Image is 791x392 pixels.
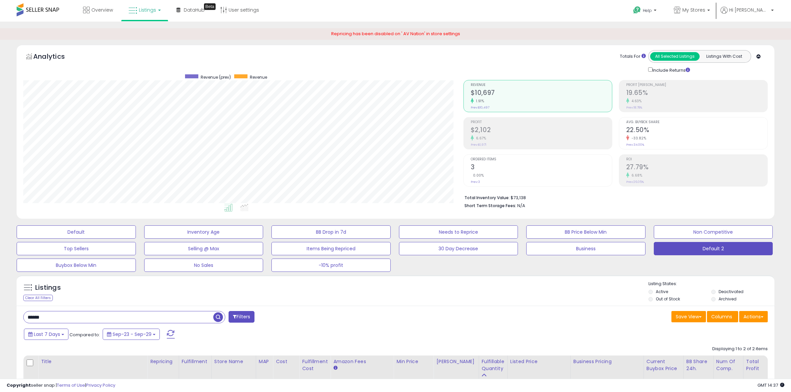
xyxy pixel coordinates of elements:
[707,311,738,322] button: Columns
[719,296,737,302] label: Archived
[626,163,767,172] h2: 27.79%
[333,365,337,371] small: Amazon Fees.
[719,289,743,294] label: Deactivated
[271,259,391,272] button: -10% profit
[57,382,85,388] a: Terms of Use
[271,242,391,255] button: Items Being Repriced
[150,358,176,365] div: Repricing
[91,7,113,13] span: Overview
[716,358,741,372] div: Num of Comp.
[471,163,612,172] h2: 3
[654,242,773,255] button: Default 2
[746,358,770,372] div: Total Profit
[144,242,263,255] button: Selling @ Max
[656,296,680,302] label: Out of Stock
[711,313,732,320] span: Columns
[739,311,768,322] button: Actions
[464,193,763,201] li: $73,138
[471,143,486,147] small: Prev: $1,971
[464,195,510,200] b: Total Inventory Value:
[182,358,209,365] div: Fulfillment
[471,158,612,161] span: Ordered Items
[103,329,160,340] button: Sep-23 - Sep-29
[259,358,270,365] div: MAP
[686,358,711,372] div: BB Share 24h.
[471,120,612,124] span: Profit
[712,346,768,352] div: Displaying 1 to 2 of 2 items
[721,7,774,22] a: Hi [PERSON_NAME]
[271,225,391,239] button: BB Drop in 7d
[699,52,749,61] button: Listings With Cost
[682,7,705,13] span: My Stores
[7,382,115,389] div: seller snap | |
[17,259,136,272] button: Buybox Below Min
[643,66,698,74] div: Include Returns
[23,295,53,301] div: Clear All Filters
[629,99,642,104] small: 4.63%
[229,311,254,323] button: Filters
[474,99,484,104] small: 1.91%
[250,74,267,80] span: Revenue
[204,3,216,10] div: Tooltip anchor
[671,311,706,322] button: Save View
[628,1,663,22] a: Help
[626,126,767,135] h2: 22.50%
[626,143,644,147] small: Prev: 34.00%
[86,382,115,388] a: Privacy Policy
[517,202,525,209] span: N/A
[7,382,31,388] strong: Copyright
[526,225,645,239] button: BB Price Below Min
[654,225,773,239] button: Non Competitive
[17,225,136,239] button: Default
[464,203,516,208] b: Short Term Storage Fees:
[648,281,774,287] p: Listing States:
[471,106,489,110] small: Prev: $10,497
[650,52,700,61] button: All Selected Listings
[510,358,568,365] div: Listed Price
[626,120,767,124] span: Avg. Buybox Share
[573,358,641,365] div: Business Pricing
[214,358,253,365] div: Store Name
[633,6,641,14] i: Get Help
[201,74,231,80] span: Revenue (prev)
[474,136,486,141] small: 6.67%
[646,358,681,372] div: Current Buybox Price
[35,283,61,292] h5: Listings
[24,329,68,340] button: Last 7 Days
[626,106,642,110] small: Prev: 18.78%
[302,358,328,372] div: Fulfillment Cost
[41,358,145,365] div: Title
[17,242,136,255] button: Top Sellers
[526,242,645,255] button: Business
[471,89,612,98] h2: $10,697
[757,382,784,388] span: 2025-10-9 14:37 GMT
[331,31,460,37] span: Repricing has been disabled on ' AV Nation' in store settings
[276,358,296,365] div: Cost
[626,180,644,184] small: Prev: 26.05%
[113,331,151,338] span: Sep-23 - Sep-29
[629,136,646,141] small: -33.82%
[620,53,646,60] div: Totals For
[482,358,505,372] div: Fulfillable Quantity
[626,83,767,87] span: Profit [PERSON_NAME]
[471,173,484,178] small: 0.00%
[144,225,263,239] button: Inventory Age
[34,331,60,338] span: Last 7 Days
[643,8,652,13] span: Help
[436,358,476,365] div: [PERSON_NAME]
[471,126,612,135] h2: $2,102
[139,7,156,13] span: Listings
[184,7,205,13] span: DataHub
[399,242,518,255] button: 30 Day Decrease
[656,289,668,294] label: Active
[729,7,769,13] span: Hi [PERSON_NAME]
[333,358,391,365] div: Amazon Fees
[629,173,643,178] small: 6.68%
[144,259,263,272] button: No Sales
[471,83,612,87] span: Revenue
[33,52,78,63] h5: Analytics
[396,358,431,365] div: Min Price
[626,158,767,161] span: ROI
[399,225,518,239] button: Needs to Reprice
[471,180,480,184] small: Prev: 3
